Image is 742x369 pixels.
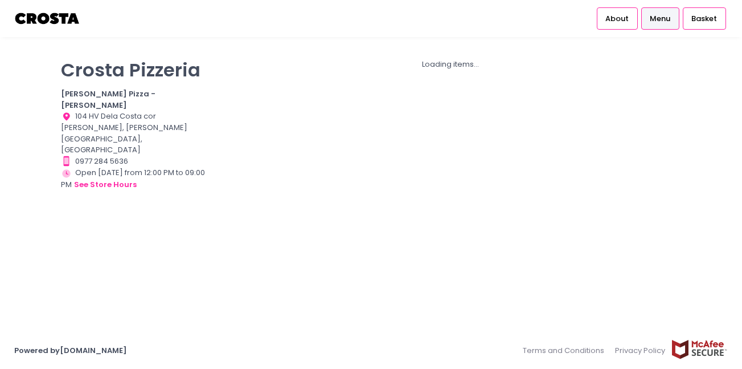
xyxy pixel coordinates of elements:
[73,179,137,191] button: see store hours
[61,167,206,191] div: Open [DATE] from 12:00 PM to 09:00 PM
[14,9,81,29] img: logo
[61,111,206,156] div: 104 HV Dela Costa cor [PERSON_NAME], [PERSON_NAME][GEOGRAPHIC_DATA], [GEOGRAPHIC_DATA]
[691,13,717,25] span: Basket
[641,7,679,29] a: Menu
[671,339,728,359] img: mcafee-secure
[14,345,127,356] a: Powered by[DOMAIN_NAME]
[610,339,671,362] a: Privacy Policy
[61,156,206,167] div: 0977 284 5636
[61,88,155,111] b: [PERSON_NAME] Pizza - [PERSON_NAME]
[605,13,629,25] span: About
[523,339,610,362] a: Terms and Conditions
[597,7,638,29] a: About
[219,59,681,70] div: Loading items...
[650,13,670,25] span: Menu
[61,59,206,81] p: Crosta Pizzeria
